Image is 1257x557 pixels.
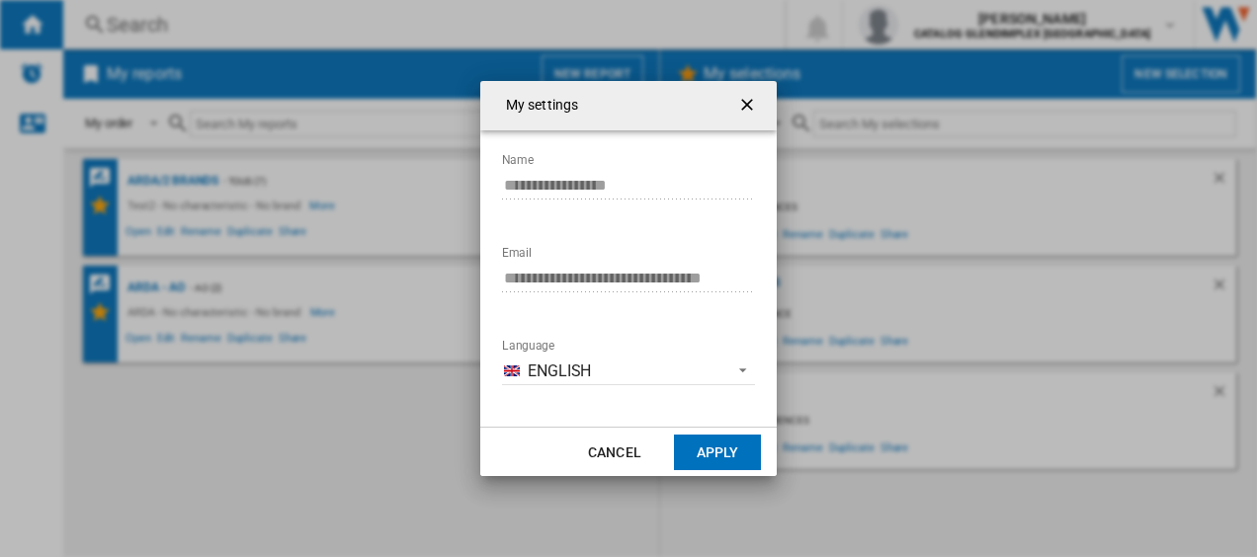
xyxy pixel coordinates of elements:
md-select: Language: English [502,356,755,385]
span: English [528,360,721,382]
h4: My settings [496,96,578,116]
button: Cancel [571,435,658,470]
ng-md-icon: getI18NText('BUTTONS.CLOSE_DIALOG') [737,95,761,119]
button: Apply [674,435,761,470]
button: getI18NText('BUTTONS.CLOSE_DIALOG') [729,86,769,125]
img: en_GB.png [504,365,520,376]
